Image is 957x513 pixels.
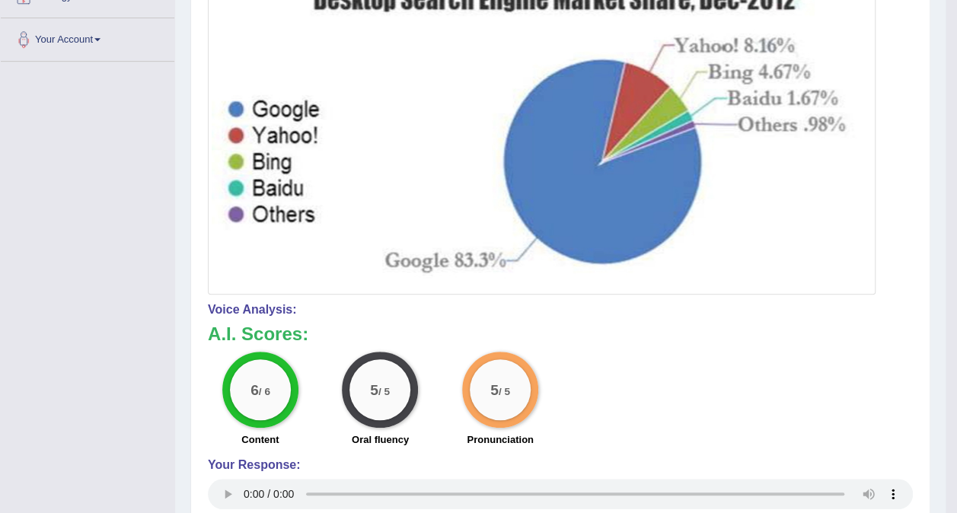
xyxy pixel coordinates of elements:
[490,381,499,398] big: 5
[208,458,913,472] h4: Your Response:
[499,386,510,397] small: / 5
[371,381,379,398] big: 5
[467,432,533,447] label: Pronunciation
[208,323,308,344] b: A.I. Scores:
[208,303,913,317] h4: Voice Analysis:
[259,386,270,397] small: / 6
[250,381,259,398] big: 6
[378,386,390,397] small: / 5
[352,432,409,447] label: Oral fluency
[1,18,174,56] a: Your Account
[241,432,279,447] label: Content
